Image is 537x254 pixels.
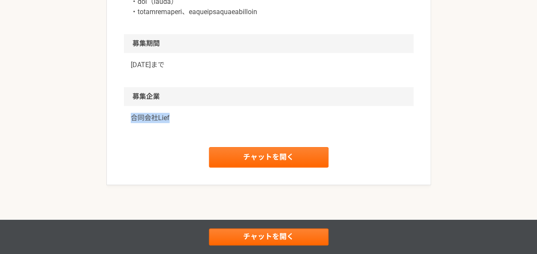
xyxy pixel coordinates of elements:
p: [DATE]まで [131,60,407,70]
h2: 募集期間 [124,34,414,53]
a: チャットを開く [209,228,329,245]
a: チャットを開く [209,147,329,168]
h2: 募集企業 [124,87,414,106]
a: 合同会社Lief [131,113,407,123]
